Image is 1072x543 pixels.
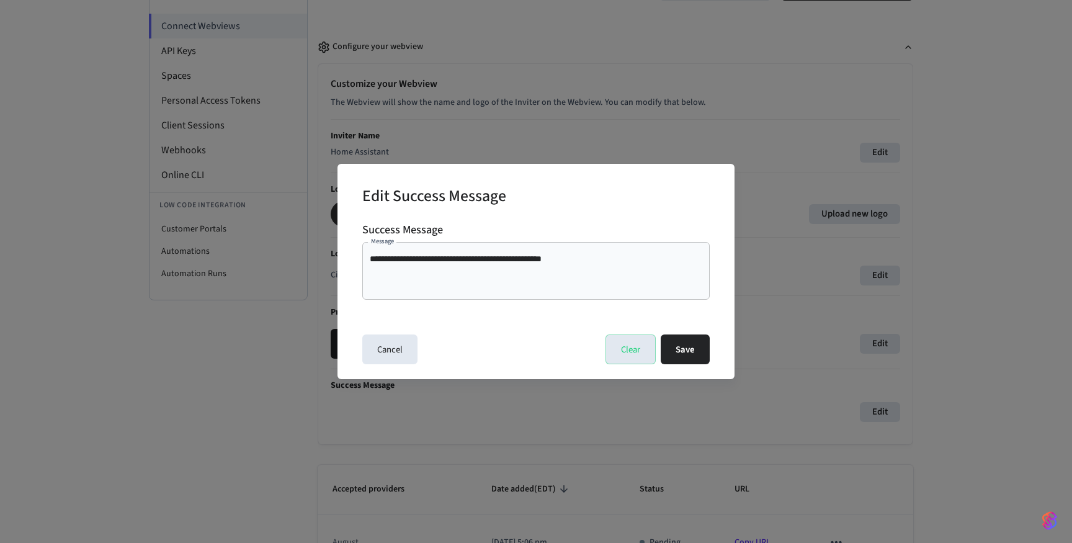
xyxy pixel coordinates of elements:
h2: Edit Success Message [362,179,506,217]
h6: Success Message [362,222,710,238]
label: Message [371,236,395,246]
img: SeamLogoGradient.69752ec5.svg [1042,511,1057,531]
button: Save [661,334,710,364]
button: Cancel [362,334,418,364]
button: Clear [605,334,656,364]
